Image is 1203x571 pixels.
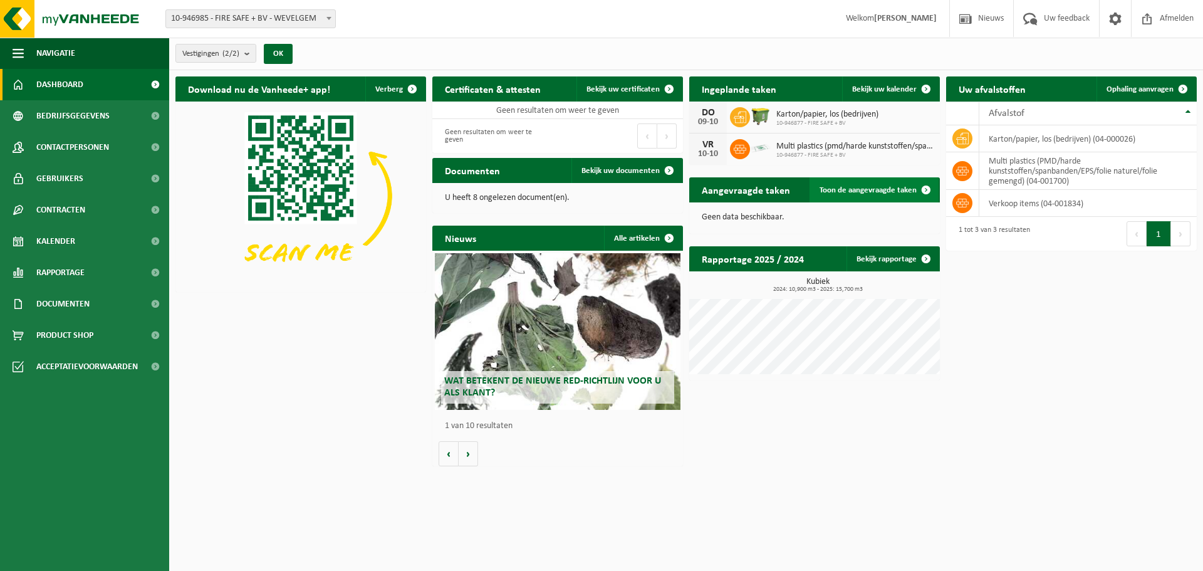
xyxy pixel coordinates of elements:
[175,76,343,101] h2: Download nu de Vanheede+ app!
[445,194,670,202] p: U heeft 8 ongelezen document(en).
[776,152,934,159] span: 10-946877 - FIRE SAFE + BV
[36,257,85,288] span: Rapportage
[432,102,683,119] td: Geen resultaten om weer te geven
[695,286,940,293] span: 2024: 10,900 m3 - 2025: 15,700 m3
[750,105,771,127] img: WB-1100-HPE-GN-50
[36,100,110,132] span: Bedrijfsgegevens
[852,85,917,93] span: Bekijk uw kalender
[435,253,680,410] a: Wat betekent de nieuwe RED-richtlijn voor u als klant?
[846,246,939,271] a: Bekijk rapportage
[36,226,75,257] span: Kalender
[952,220,1030,248] div: 1 tot 3 van 3 resultaten
[810,177,939,202] a: Toon de aangevraagde taken
[1171,221,1190,246] button: Next
[36,288,90,320] span: Documenten
[820,186,917,194] span: Toon de aangevraagde taken
[979,125,1197,152] td: karton/papier, los (bedrijven) (04-000026)
[165,9,336,28] span: 10-946985 - FIRE SAFE + BV - WEVELGEM
[36,132,109,163] span: Contactpersonen
[264,44,293,64] button: OK
[695,150,721,159] div: 10-10
[175,102,426,290] img: Download de VHEPlus App
[36,320,93,351] span: Product Shop
[979,152,1197,190] td: multi plastics (PMD/harde kunststoffen/spanbanden/EPS/folie naturel/folie gemengd) (04-001700)
[689,177,803,202] h2: Aangevraagde taken
[222,50,239,58] count: (2/2)
[365,76,425,102] button: Verberg
[432,226,489,250] h2: Nieuws
[432,76,553,101] h2: Certificaten & attesten
[695,108,721,118] div: DO
[581,167,660,175] span: Bekijk uw documenten
[445,422,677,431] p: 1 van 10 resultaten
[689,246,816,271] h2: Rapportage 2025 / 2024
[604,226,682,251] a: Alle artikelen
[1096,76,1195,102] a: Ophaling aanvragen
[695,118,721,127] div: 09-10
[375,85,403,93] span: Verberg
[657,123,677,149] button: Next
[36,69,83,100] span: Dashboard
[36,38,75,69] span: Navigatie
[776,110,878,120] span: Karton/papier, los (bedrijven)
[776,142,934,152] span: Multi plastics (pmd/harde kunststoffen/spanbanden/eps/folie naturel/folie gemeng...
[36,351,138,382] span: Acceptatievoorwaarden
[444,376,661,398] span: Wat betekent de nieuwe RED-richtlijn voor u als klant?
[1127,221,1147,246] button: Previous
[1107,85,1174,93] span: Ophaling aanvragen
[576,76,682,102] a: Bekijk uw certificaten
[946,76,1038,101] h2: Uw afvalstoffen
[1147,221,1171,246] button: 1
[439,441,459,466] button: Vorige
[586,85,660,93] span: Bekijk uw certificaten
[571,158,682,183] a: Bekijk uw documenten
[637,123,657,149] button: Previous
[459,441,478,466] button: Volgende
[166,10,335,28] span: 10-946985 - FIRE SAFE + BV - WEVELGEM
[182,45,239,63] span: Vestigingen
[175,44,256,63] button: Vestigingen(2/2)
[36,163,83,194] span: Gebruikers
[989,108,1024,118] span: Afvalstof
[842,76,939,102] a: Bekijk uw kalender
[689,76,789,101] h2: Ingeplande taken
[36,194,85,226] span: Contracten
[702,213,927,222] p: Geen data beschikbaar.
[776,120,878,127] span: 10-946877 - FIRE SAFE + BV
[432,158,513,182] h2: Documenten
[695,278,940,293] h3: Kubiek
[874,14,937,23] strong: [PERSON_NAME]
[695,140,721,150] div: VR
[439,122,551,150] div: Geen resultaten om weer te geven
[979,190,1197,217] td: verkoop items (04-001834)
[750,137,771,159] img: LP-SK-00500-LPE-16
